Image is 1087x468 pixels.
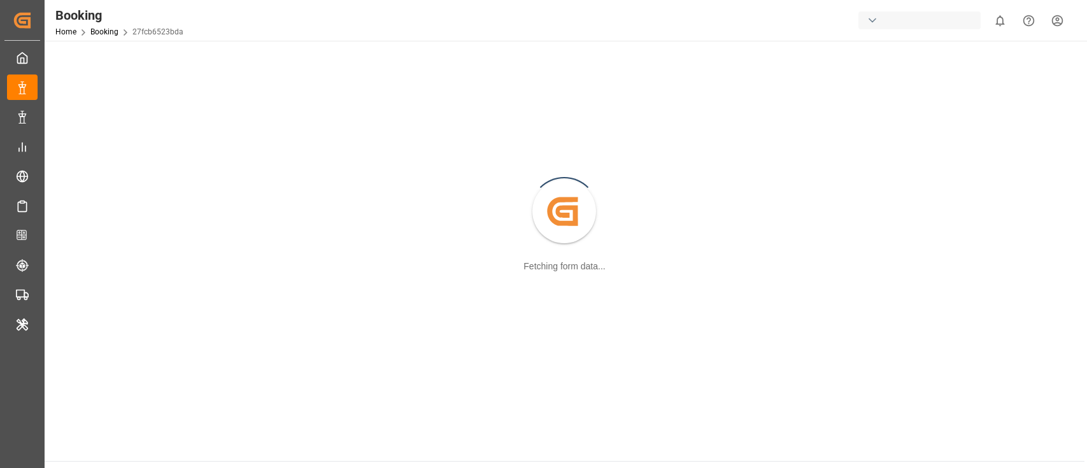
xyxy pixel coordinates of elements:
button: show 0 new notifications [986,6,1014,35]
a: Booking [90,27,118,36]
a: Home [55,27,76,36]
div: Fetching form data... [523,260,605,273]
button: Help Center [1014,6,1043,35]
div: Booking [55,6,183,25]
